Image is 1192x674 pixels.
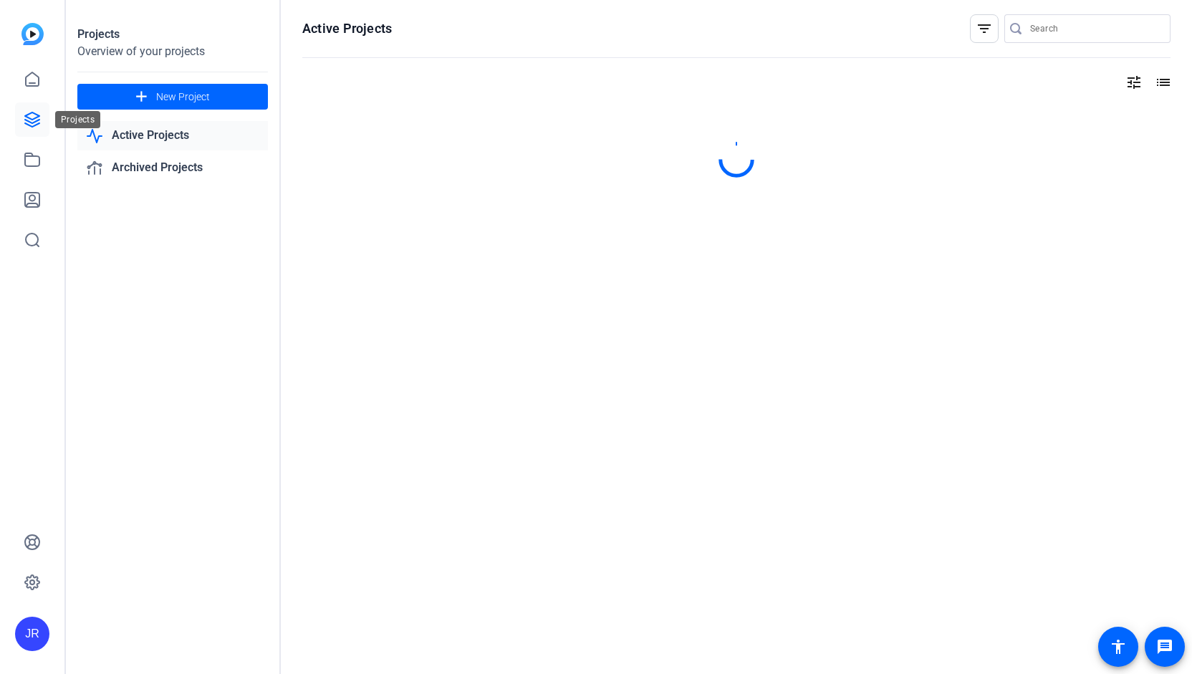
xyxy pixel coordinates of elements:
mat-icon: list [1153,74,1171,91]
div: Projects [77,26,268,43]
mat-icon: accessibility [1110,638,1127,655]
mat-icon: filter_list [976,20,993,37]
mat-icon: add [133,88,150,106]
span: New Project [156,90,210,105]
a: Active Projects [77,121,268,150]
div: JR [15,617,49,651]
mat-icon: message [1156,638,1173,655]
a: Archived Projects [77,153,268,183]
div: Overview of your projects [77,43,268,60]
input: Search [1030,20,1159,37]
mat-icon: tune [1125,74,1143,91]
h1: Active Projects [302,20,392,37]
div: Projects [55,111,100,128]
img: blue-gradient.svg [21,23,44,45]
button: New Project [77,84,268,110]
